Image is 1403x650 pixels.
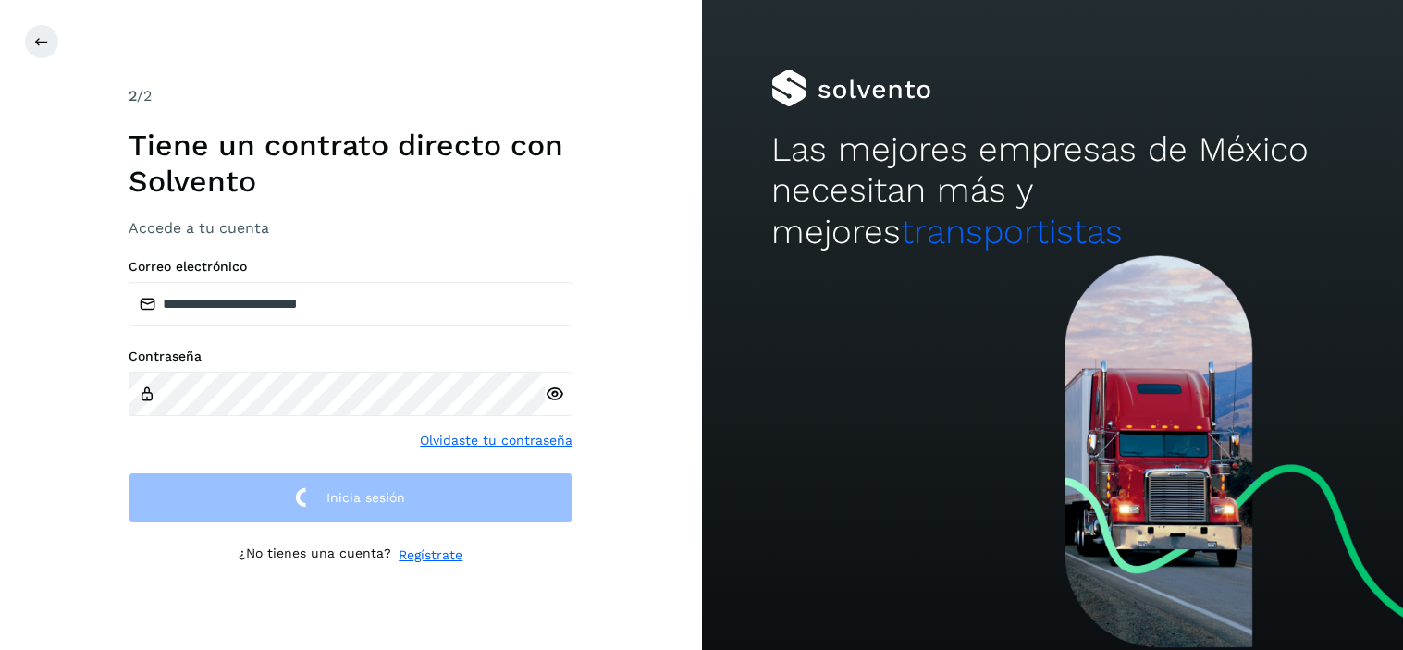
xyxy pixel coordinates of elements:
[326,491,405,504] span: Inicia sesión
[129,128,572,199] h1: Tiene un contrato directo con Solvento
[129,85,572,107] div: /2
[129,472,572,523] button: Inicia sesión
[420,431,572,450] a: Olvidaste tu contraseña
[129,259,572,275] label: Correo electrónico
[901,212,1123,251] span: transportistas
[771,129,1333,252] h2: Las mejores empresas de México necesitan más y mejores
[239,546,391,565] p: ¿No tienes una cuenta?
[129,349,572,364] label: Contraseña
[129,87,137,104] span: 2
[399,546,462,565] a: Regístrate
[129,219,572,237] h3: Accede a tu cuenta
